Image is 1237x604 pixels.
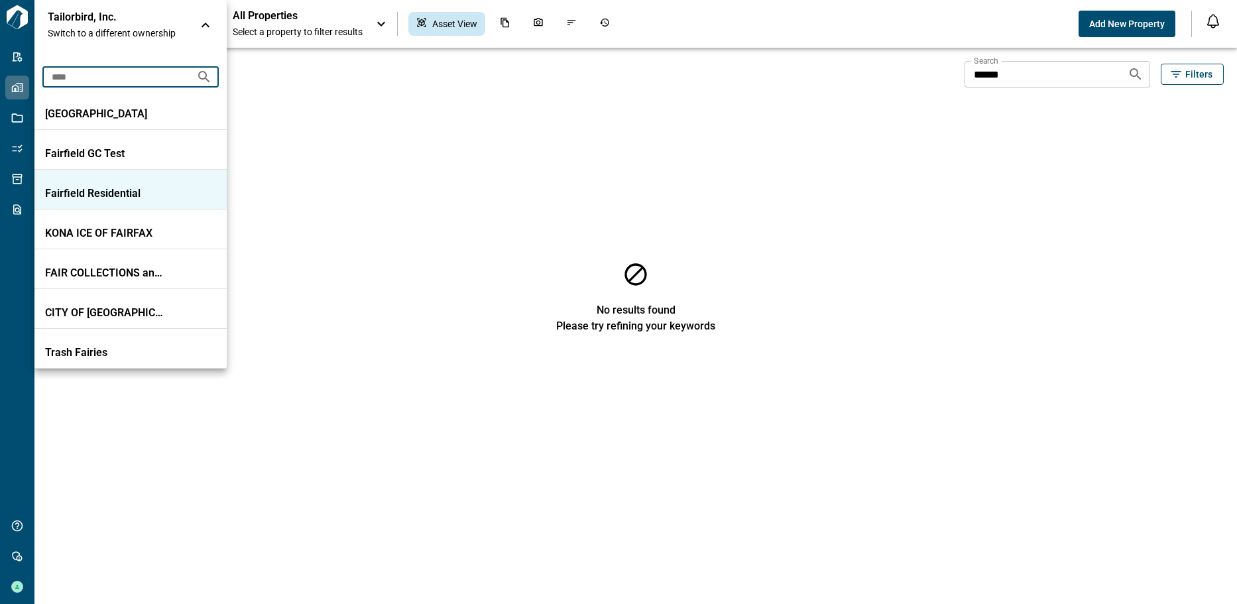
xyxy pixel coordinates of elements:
p: Tailorbird, Inc. [48,11,167,24]
p: FAIR COLLECTIONS and OUTSOURCING INC [45,267,164,280]
p: Fairfield GC Test [45,147,164,160]
span: Switch to a different ownership [48,27,187,40]
p: [GEOGRAPHIC_DATA] [45,107,164,121]
p: CITY OF [GEOGRAPHIC_DATA] [45,306,164,320]
p: KONA ICE OF FAIRFAX [45,227,164,240]
p: Fairfield Residential [45,187,164,200]
p: Trash Fairies [45,346,164,359]
button: Search organizations [191,64,217,90]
